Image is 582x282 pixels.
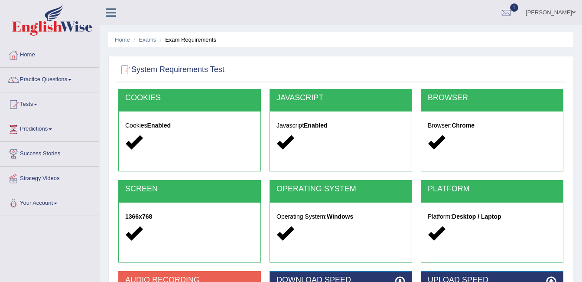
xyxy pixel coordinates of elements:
[428,213,556,220] h5: Platform:
[0,191,99,213] a: Your Account
[327,213,353,220] strong: Windows
[125,213,152,220] strong: 1366x768
[0,167,99,188] a: Strategy Videos
[118,63,224,76] h2: System Requirements Test
[158,36,216,44] li: Exam Requirements
[125,94,254,102] h2: COOKIES
[0,142,99,164] a: Success Stories
[452,122,475,129] strong: Chrome
[510,3,519,12] span: 1
[0,43,99,65] a: Home
[304,122,327,129] strong: Enabled
[276,94,405,102] h2: JAVASCRIPT
[428,185,556,193] h2: PLATFORM
[147,122,171,129] strong: Enabled
[276,185,405,193] h2: OPERATING SYSTEM
[428,122,556,129] h5: Browser:
[0,117,99,139] a: Predictions
[452,213,501,220] strong: Desktop / Laptop
[115,36,130,43] a: Home
[0,68,99,89] a: Practice Questions
[0,92,99,114] a: Tests
[139,36,156,43] a: Exams
[125,185,254,193] h2: SCREEN
[276,122,405,129] h5: Javascript
[428,94,556,102] h2: BROWSER
[125,122,254,129] h5: Cookies
[276,213,405,220] h5: Operating System:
